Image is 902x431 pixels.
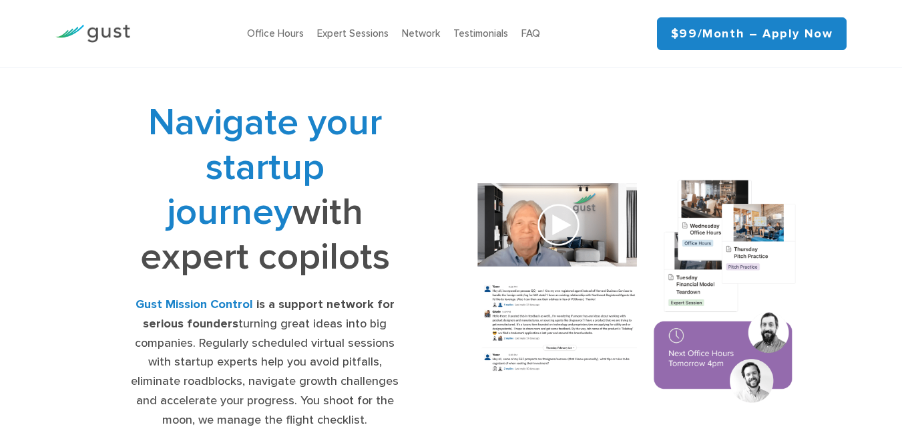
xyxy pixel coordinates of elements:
[402,27,440,39] a: Network
[136,297,253,311] strong: Gust Mission Control
[148,100,382,235] span: Navigate your startup journey
[461,167,813,419] img: Composition of calendar events, a video call presentation, and chat rooms
[124,295,405,430] div: turning great ideas into big companies. Regularly scheduled virtual sessions with startup experts...
[657,17,847,50] a: $99/month – Apply Now
[143,297,395,331] strong: is a support network for serious founders
[55,25,130,43] img: Gust Logo
[124,100,405,279] h1: with expert copilots
[317,27,389,39] a: Expert Sessions
[453,27,508,39] a: Testimonials
[247,27,304,39] a: Office Hours
[521,27,540,39] a: FAQ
